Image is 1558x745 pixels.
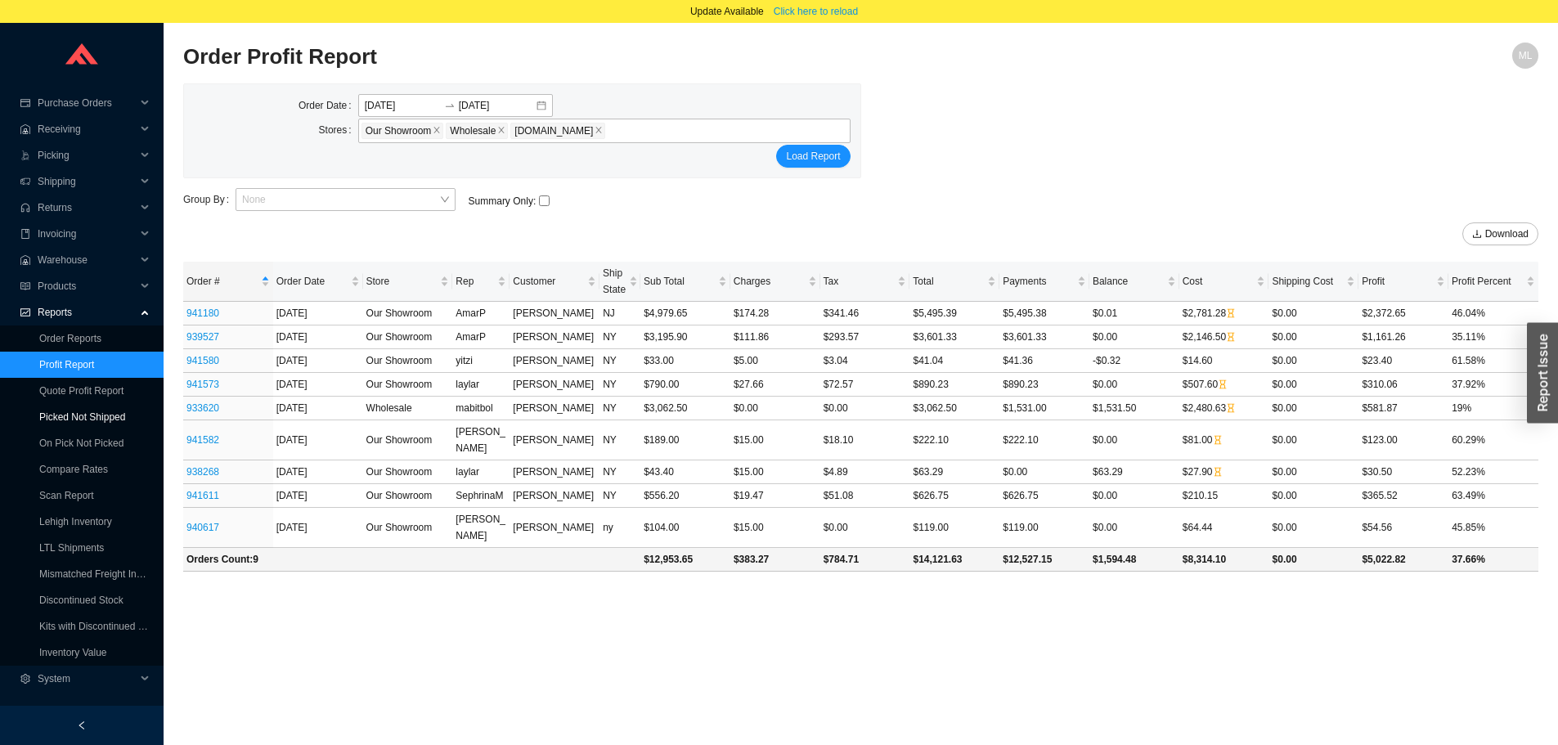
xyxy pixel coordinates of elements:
a: Inventory Value [39,647,107,658]
td: $3,195.90 [640,325,730,349]
th: Store sortable [363,262,453,302]
td: [DATE] [273,420,363,460]
span: hourglass [1218,379,1228,389]
td: [PERSON_NAME] [510,325,599,349]
span: $507.60 [1183,379,1228,390]
td: $3,062.50 [640,397,730,420]
td: $14,121.63 [909,548,999,572]
td: $12,527.15 [999,548,1089,572]
span: 19 % [1452,402,1471,414]
td: [DATE] [273,302,363,325]
span: Receiving [38,116,136,142]
td: $0.00 [1269,548,1359,572]
td: $0.01 [1089,302,1179,325]
td: $3,062.50 [909,397,999,420]
a: 938268 [186,466,219,478]
td: NJ [599,302,640,325]
span: 37.92 % [1452,379,1485,390]
span: ML [1519,43,1533,69]
span: close [595,126,603,136]
th: Total sortable [909,262,999,302]
a: Picked Not Shipped [39,411,125,423]
td: $0.00 [730,397,820,420]
a: Mismatched Freight Invoices [39,568,164,580]
span: $81.00 [1183,434,1223,446]
td: Our Showroom [363,508,453,548]
a: Quote Profit Report [39,385,123,397]
span: 61.58 % [1452,355,1485,366]
span: Wholesale [446,123,508,139]
td: $3,601.33 [909,325,999,349]
td: $119.00 [999,508,1089,548]
td: $581.87 [1358,397,1448,420]
td: $19.47 [730,484,820,508]
td: $0.00 [1269,508,1359,548]
td: NY [599,397,640,420]
span: left [77,720,87,730]
label: Order Date [299,94,358,117]
td: $0.00 [999,460,1089,484]
span: $210.15 [1183,490,1218,501]
span: 60.29 % [1452,434,1485,446]
td: [DATE] [273,349,363,373]
td: Our Showroom [363,302,453,325]
td: $15.00 [730,508,820,548]
span: $2,480.63 [1183,402,1236,414]
th: Sub Total sortable [640,262,730,302]
td: $33.00 [640,349,730,373]
td: [PERSON_NAME] [510,397,599,420]
td: [DATE] [273,484,363,508]
td: [PERSON_NAME] [510,508,599,548]
a: 941573 [186,379,219,390]
span: Returns [38,195,136,221]
td: [PERSON_NAME] [510,420,599,460]
th: Balance sortable [1089,262,1179,302]
th: Profit Percent sortable [1448,262,1538,302]
td: $222.10 [999,420,1089,460]
span: Our Showroom [366,123,432,138]
th: Charges sortable [730,262,820,302]
span: Cost [1183,273,1254,289]
td: $15.00 [730,420,820,460]
td: laylar [452,460,510,484]
td: Our Showroom [363,325,453,349]
td: Our Showroom [363,420,453,460]
td: AmarP [452,325,510,349]
span: $27.90 [1183,466,1223,478]
td: Wholesale [363,397,453,420]
h2: Order Profit Report [183,43,1200,71]
span: Store [366,273,438,289]
span: read [20,281,31,291]
span: Invoicing [38,221,136,247]
td: [PERSON_NAME] [452,420,510,460]
span: [DOMAIN_NAME] [514,123,593,138]
a: Scan Report [39,490,94,501]
span: Our Showroom [361,123,444,139]
td: [PERSON_NAME] [510,302,599,325]
td: $51.08 [820,484,910,508]
span: Load Report [786,148,840,164]
th: Profit sortable [1358,262,1448,302]
td: $0.00 [1269,397,1359,420]
th: Shipping Cost sortable [1268,262,1358,302]
span: hourglass [1213,435,1223,445]
td: $8,314.10 [1179,548,1269,572]
span: download [1472,229,1482,240]
a: LTL Shipments [39,542,104,554]
td: $72.57 [820,373,910,397]
td: ny [599,508,640,548]
td: $1,531.00 [999,397,1089,420]
span: Rep [456,273,494,289]
td: $41.36 [999,349,1089,373]
span: book [20,229,31,239]
span: Download [1485,226,1529,242]
td: [PERSON_NAME] [510,373,599,397]
td: $123.00 [1358,420,1448,460]
td: [DATE] [273,508,363,548]
td: $5,495.39 [909,302,999,325]
span: hourglass [1226,332,1236,342]
td: $0.00 [820,508,910,548]
span: 52.23 % [1452,466,1485,478]
td: $0.00 [1269,484,1359,508]
a: Order Reports [39,333,101,344]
